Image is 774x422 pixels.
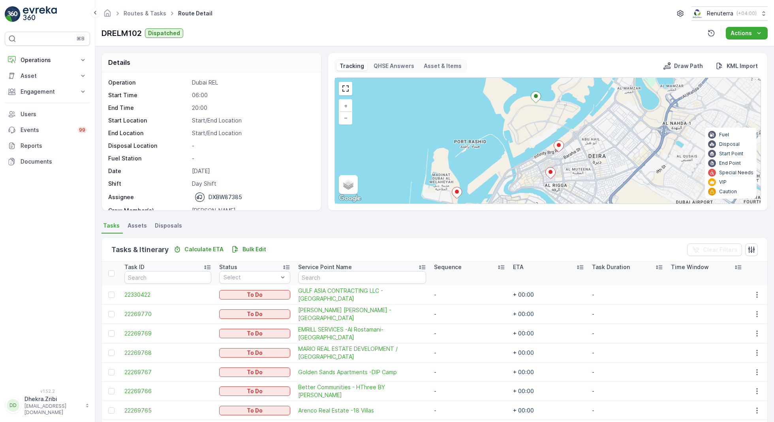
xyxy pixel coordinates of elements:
img: Google [337,193,363,203]
p: Time Window [671,263,709,271]
p: Operation [108,79,189,87]
p: Disposal [719,141,740,147]
p: Select [224,273,278,281]
p: End Location [108,129,189,137]
span: MARIO REAL ESTATE DEVELOPMENT / [GEOGRAPHIC_DATA] [298,345,426,361]
button: Actions [726,27,768,40]
td: - [588,363,667,382]
p: Events [21,126,73,134]
td: - [588,285,667,305]
span: 22269765 [124,407,211,414]
p: Task Duration [592,263,630,271]
td: - [588,382,667,401]
button: Engagement [5,84,90,100]
a: 22269768 [124,349,211,357]
p: [EMAIL_ADDRESS][DOMAIN_NAME] [24,403,81,416]
p: End Time [108,104,189,112]
button: Asset [5,68,90,84]
p: To Do [247,310,263,318]
p: KML Import [727,62,758,70]
button: To Do [219,309,290,319]
td: - [430,363,509,382]
td: - [430,382,509,401]
button: Renuterra(+04:00) [691,6,768,21]
img: logo_light-DOdMpM7g.png [23,6,57,22]
div: DD [7,399,19,412]
button: To Do [219,290,290,300]
p: Start/End Location [192,129,313,137]
button: Clear Filters [687,243,742,256]
p: Details [108,58,130,67]
a: 22269767 [124,368,211,376]
span: Golden Sands Apartments -DIP Camp [298,368,426,376]
td: - [430,343,509,363]
p: Date [108,167,189,175]
span: Disposals [155,222,182,230]
p: Special Needs [719,170,753,176]
div: Toggle Row Selected [108,292,115,298]
button: To Do [219,406,290,415]
div: Toggle Row Selected [108,350,115,356]
td: + 00:00 [509,401,588,420]
p: 20:00 [192,104,313,112]
p: Task ID [124,263,145,271]
p: Shift [108,180,189,188]
p: Dubai REL [192,79,313,87]
p: Start Point [719,151,743,157]
td: + 00:00 [509,305,588,324]
span: GULF ASIA CONTRACTING LLC - [GEOGRAPHIC_DATA] [298,287,426,303]
a: 22269770 [124,310,211,318]
p: Start Time [108,91,189,99]
p: Status [219,263,237,271]
div: Toggle Row Selected [108,388,115,394]
a: Documents [5,154,90,170]
img: Screenshot_2024-07-26_at_13.33.01.png [691,9,704,18]
td: + 00:00 [509,363,588,382]
td: + 00:00 [509,324,588,343]
p: Sequence [434,263,462,271]
p: Day Shift [192,180,313,188]
div: 0 [335,78,761,203]
p: To Do [247,349,263,357]
p: Service Point Name [298,263,352,271]
button: To Do [219,367,290,377]
p: ETA [513,263,524,271]
a: Mohamed Abdul Rahman Taher -ART Park View [298,306,426,322]
td: - [430,324,509,343]
a: 22269769 [124,330,211,337]
a: 22330422 [124,291,211,299]
button: DDDhekra.Zribi[EMAIL_ADDRESS][DOMAIN_NAME] [5,395,90,416]
p: Disposal Location [108,142,189,150]
p: To Do [247,368,263,376]
td: - [430,305,509,324]
button: To Do [219,348,290,358]
p: - [192,142,313,150]
a: Zoom In [340,100,351,112]
p: QHSE Answers [374,62,414,70]
p: 06:00 [192,91,313,99]
td: - [588,401,667,420]
td: - [588,305,667,324]
button: Bulk Edit [228,245,269,254]
p: Bulk Edit [242,245,266,253]
a: GULF ASIA CONTRACTING LLC - Dubai Maritime City [298,287,426,303]
span: Route Detail [177,9,214,17]
p: [PERSON_NAME] [192,207,313,215]
p: Calculate ETA [184,245,224,253]
p: Operations [21,56,74,64]
span: 22269766 [124,387,211,395]
button: Calculate ETA [170,245,227,254]
p: Crew Member(s) [108,207,189,215]
span: Tasks [103,222,120,230]
p: DXBW87385 [209,193,242,201]
p: To Do [247,291,263,299]
p: Users [21,110,87,118]
span: Assets [128,222,147,230]
a: EMRILL SERVICES -Al Rostamani-Aria Garden [298,326,426,341]
span: Better Communities - HThree BY [PERSON_NAME] [298,383,426,399]
td: - [588,343,667,363]
p: Assignee [108,193,134,201]
p: Actions [731,29,752,37]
